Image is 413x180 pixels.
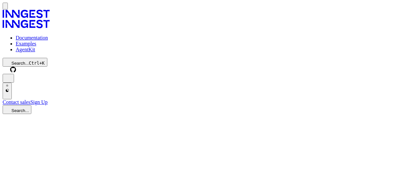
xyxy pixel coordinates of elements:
[29,61,44,66] kbd: Ctrl+K
[3,74,14,83] button: Find something...
[3,3,8,9] button: Toggle navigation
[16,41,36,46] a: Examples
[16,35,48,41] a: Documentation
[3,83,12,99] button: Toggle dark mode
[3,99,30,105] a: Contact sales
[30,99,48,105] a: Sign Up
[16,47,35,52] a: AgentKit
[3,105,31,114] button: Search...
[3,58,47,67] button: Search...Ctrl+K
